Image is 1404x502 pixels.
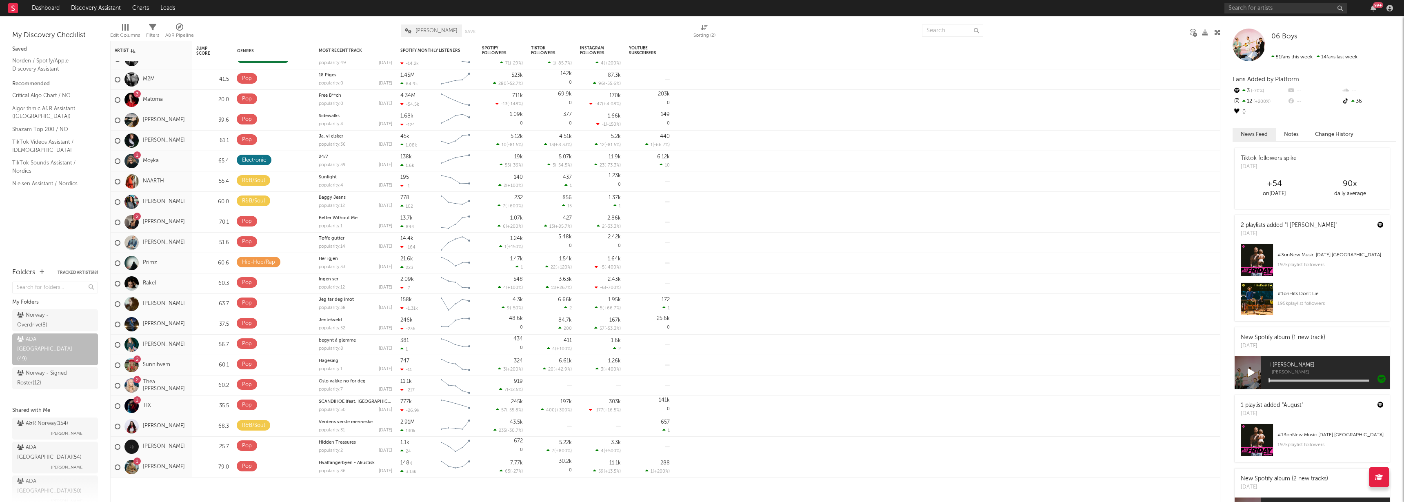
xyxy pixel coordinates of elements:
span: 1 [619,204,621,209]
a: [PERSON_NAME] [143,464,185,471]
button: Tracked Artists(8) [58,271,98,275]
a: [PERSON_NAME] [143,219,185,226]
a: SCANDIHOE (feat. [GEOGRAPHIC_DATA]) [319,400,405,404]
div: 894 [400,224,414,229]
a: TikTok Videos Assistant / [DEMOGRAPHIC_DATA] [12,138,90,154]
div: Artist [115,48,176,53]
div: 102 [400,204,413,209]
div: ( ) [593,81,621,86]
div: Edit Columns [110,31,140,40]
a: Jentekveld [319,318,342,322]
div: 0 [1233,107,1287,118]
span: 280 [498,82,507,86]
div: [DATE] [379,224,392,229]
div: Jump Score [196,46,217,56]
span: +8.33 % [555,143,571,147]
div: [DATE] [379,163,392,167]
div: 2.42k [608,234,621,240]
a: [PERSON_NAME] [143,117,185,124]
a: #1onHits Don't Lie195kplaylist followers [1235,282,1390,321]
div: 55.4 [196,177,229,187]
div: Filters [146,31,159,40]
span: 2 [602,224,604,229]
div: 5.48k [558,234,572,240]
div: [DATE] [379,183,392,188]
div: 440 [660,134,670,139]
a: [PERSON_NAME] [143,341,185,348]
div: ( ) [597,224,621,229]
div: [DATE] [379,81,392,86]
div: Electronic [242,155,266,165]
a: [PERSON_NAME] [143,198,185,205]
div: 1.68k [400,113,413,119]
div: -54.5k [400,102,419,107]
div: popularity: 0 [319,81,343,86]
div: 203k [658,91,670,97]
span: 06 Boys [1271,33,1297,40]
div: on [DATE] [1237,189,1312,199]
div: 12 [1233,96,1287,107]
a: [PERSON_NAME] [143,443,185,450]
a: Primz [143,260,157,267]
div: 20.0 [196,95,229,105]
div: 142k [560,71,572,76]
div: ( ) [500,162,523,168]
div: popularity: 39 [319,163,346,167]
div: ( ) [589,101,621,107]
div: +54 [1237,179,1312,189]
div: 18 Piges [319,73,392,78]
span: 7 [503,204,505,209]
div: Edit Columns [110,20,140,44]
svg: Chart title [437,110,474,131]
svg: Chart title [437,171,474,192]
div: 149 [661,112,670,117]
div: ( ) [595,142,621,147]
span: 1 [651,143,653,147]
div: [DATE] [379,142,392,147]
a: Her igjen [319,257,338,261]
div: 60.0 [196,197,229,207]
div: Sorting ( 2 ) [693,31,715,40]
div: 377 [563,112,572,117]
div: popularity: 4 [319,122,343,127]
a: 06 Boys [1271,33,1297,41]
a: NAARTH [143,178,164,185]
svg: Chart title [437,131,474,151]
div: 140 [514,175,523,180]
div: 0 [531,233,572,253]
div: [DATE] [379,61,392,65]
a: A&R Norway(154)[PERSON_NAME] [12,418,98,440]
div: ( ) [498,203,523,209]
a: Norway - Overdrive(8) [12,309,98,331]
a: begynt å glemme [319,338,356,343]
div: 1.24k [510,236,523,241]
div: 523k [511,73,523,78]
div: A&R Pipeline [165,20,194,44]
a: [PERSON_NAME] [143,239,185,246]
div: R&B/Soul [242,196,265,206]
div: 5.12k [511,134,523,139]
div: ( ) [493,81,523,86]
span: 51 fans this week [1271,55,1313,60]
div: 61.1 [196,136,229,146]
span: +4.08 % [603,102,620,107]
div: 195k playlist followers [1277,299,1384,309]
span: 71 [505,61,510,66]
div: Sunlight [319,175,392,180]
svg: Chart title [437,212,474,233]
input: Search... [922,24,983,37]
div: Norway - Overdrive ( 8 ) [17,311,75,330]
svg: Chart title [437,151,474,171]
div: 1.66k [608,113,621,119]
a: "August" [1282,402,1303,408]
div: 99 + [1373,2,1383,8]
div: 0 [531,90,572,110]
div: Pop [242,74,252,84]
div: 64.9k [400,81,418,87]
span: 13 [549,224,554,229]
a: [PERSON_NAME] [143,321,185,328]
div: popularity: 36 [319,142,346,147]
div: -1 [400,183,410,189]
div: Sorting (2) [693,20,715,44]
div: 0 [580,171,621,191]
